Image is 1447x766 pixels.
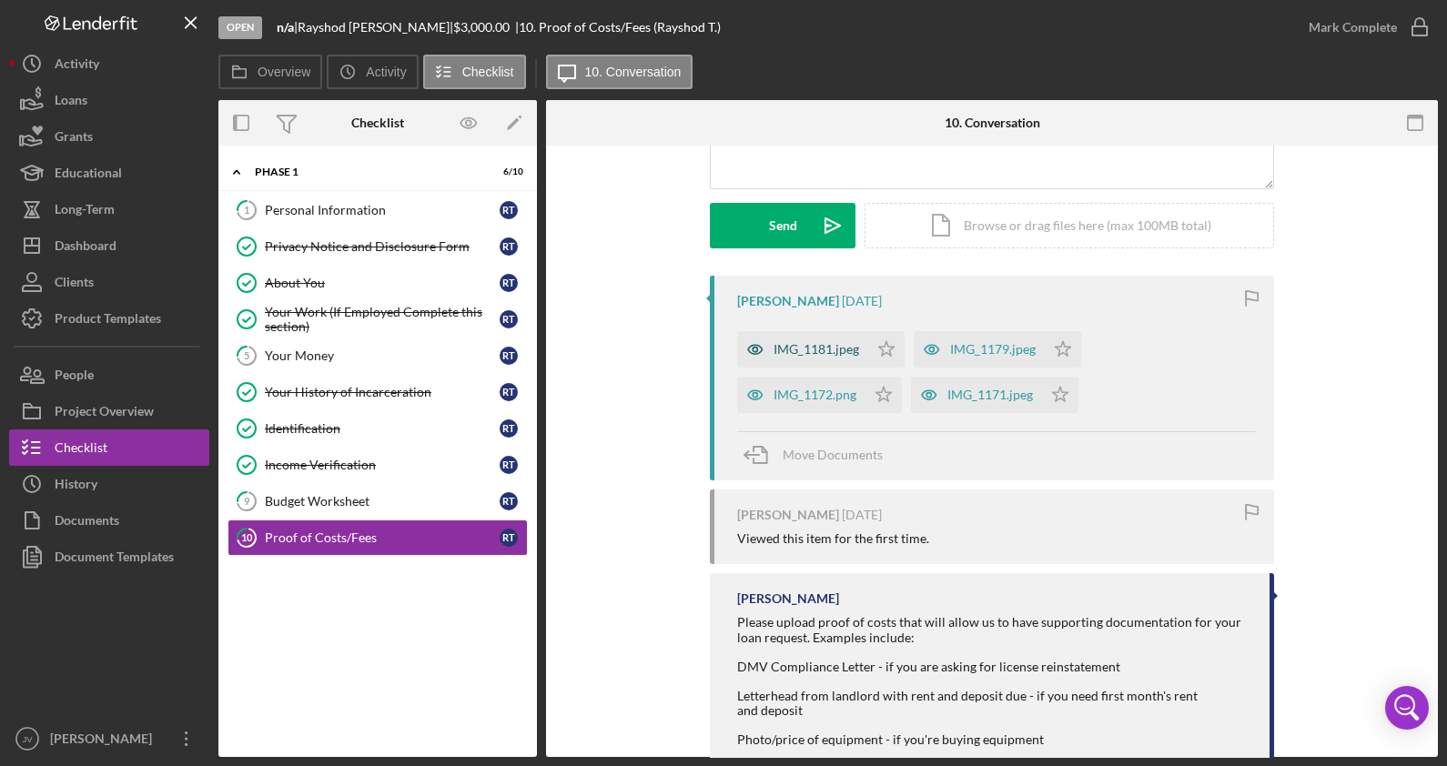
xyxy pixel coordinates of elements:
[950,342,1036,357] div: IMG_1179.jpeg
[911,377,1078,413] button: IMG_1171.jpeg
[945,116,1040,130] div: 10. Conversation
[842,508,882,522] time: 2025-07-31 10:08
[774,388,856,402] div: IMG_1172.png
[265,239,500,254] div: Privacy Notice and Disclosure Form
[9,82,209,118] button: Loans
[9,429,209,466] button: Checklist
[769,203,797,248] div: Send
[9,502,209,539] button: Documents
[500,419,518,438] div: R T
[737,377,902,413] button: IMG_1172.png
[228,410,528,447] a: IdentificationRT
[500,201,518,219] div: R T
[277,20,298,35] div: |
[1290,9,1438,45] button: Mark Complete
[9,45,209,82] a: Activity
[9,227,209,264] a: Dashboard
[515,20,721,35] div: | 10. Proof of Costs/Fees (Rayshod T.)
[218,55,322,89] button: Overview
[228,483,528,519] a: 9Budget WorksheetRT
[258,65,310,79] label: Overview
[22,734,33,744] text: JV
[55,357,94,398] div: People
[265,276,500,290] div: About You
[265,421,500,436] div: Identification
[228,228,528,265] a: Privacy Notice and Disclosure FormRT
[241,531,253,543] tspan: 10
[491,166,523,177] div: 6 / 10
[9,118,209,155] button: Grants
[9,191,209,227] button: Long-Term
[9,357,209,393] button: People
[9,300,209,337] button: Product Templates
[737,508,839,522] div: [PERSON_NAME]
[327,55,418,89] button: Activity
[500,310,518,328] div: R T
[228,338,528,374] a: 5Your MoneyRT
[228,265,528,301] a: About YouRT
[9,466,209,502] button: History
[55,264,94,305] div: Clients
[366,65,406,79] label: Activity
[265,385,500,399] div: Your History of Incarceration
[585,65,682,79] label: 10. Conversation
[265,458,500,472] div: Income Verification
[737,432,901,478] button: Move Documents
[500,383,518,401] div: R T
[500,347,518,365] div: R T
[914,331,1081,368] button: IMG_1179.jpeg
[9,539,209,575] button: Document Templates
[55,191,115,232] div: Long-Term
[55,502,119,543] div: Documents
[9,393,209,429] button: Project Overview
[783,447,883,462] span: Move Documents
[228,447,528,483] a: Income VerificationRT
[244,349,249,361] tspan: 5
[228,301,528,338] a: Your Work (If Employed Complete this section)RT
[737,331,905,368] button: IMG_1181.jpeg
[9,155,209,191] button: Educational
[500,237,518,256] div: R T
[55,429,107,470] div: Checklist
[423,55,526,89] button: Checklist
[1385,686,1429,730] div: Open Intercom Messenger
[351,116,404,130] div: Checklist
[228,192,528,228] a: 1Personal InformationRT
[298,20,453,35] div: Rayshod [PERSON_NAME] |
[55,45,99,86] div: Activity
[500,456,518,474] div: R T
[55,118,93,159] div: Grants
[737,591,839,606] div: [PERSON_NAME]
[277,19,294,35] b: n/a
[55,539,174,580] div: Document Templates
[228,374,528,410] a: Your History of IncarcerationRT
[462,65,514,79] label: Checklist
[55,466,97,507] div: History
[46,721,164,761] div: [PERSON_NAME]
[546,55,693,89] button: 10. Conversation
[737,531,929,546] div: Viewed this item for the first time.
[55,82,87,123] div: Loans
[244,495,250,507] tspan: 9
[228,519,528,556] a: 10Proof of Costs/FeesRT
[9,721,209,757] button: JV[PERSON_NAME]
[774,342,859,357] div: IMG_1181.jpeg
[710,203,855,248] button: Send
[453,20,515,35] div: $3,000.00
[244,204,249,216] tspan: 1
[265,494,500,509] div: Budget Worksheet
[255,166,478,177] div: Phase 1
[55,300,161,341] div: Product Templates
[265,305,500,334] div: Your Work (If Employed Complete this section)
